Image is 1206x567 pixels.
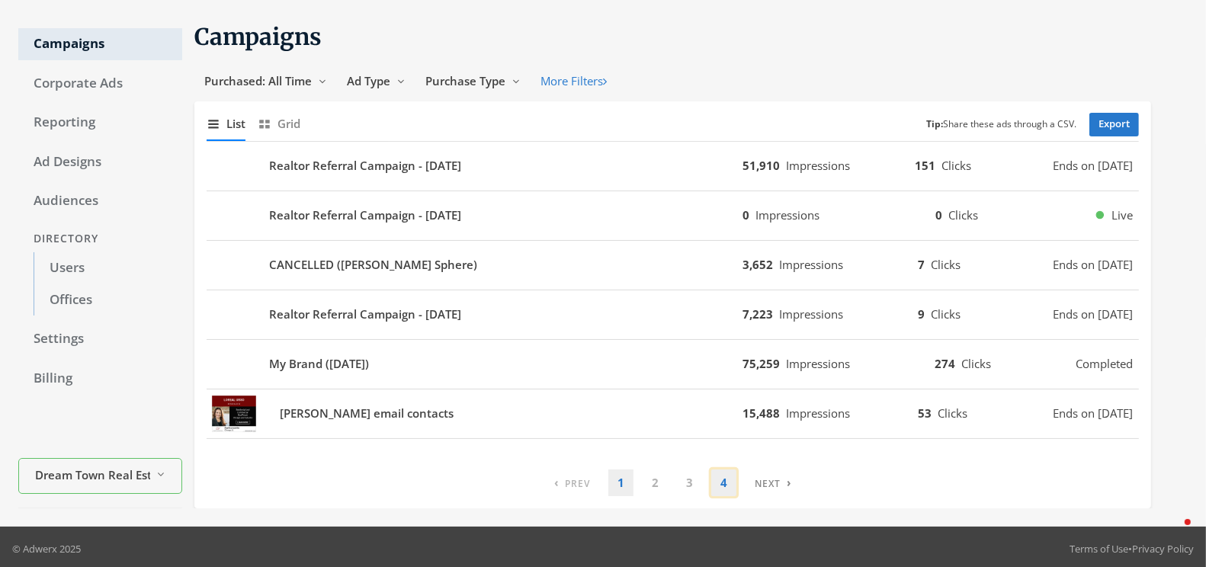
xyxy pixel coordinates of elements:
a: Terms of Use [1070,542,1128,556]
span: Purchased: All Time [204,73,312,88]
a: 3 [677,469,702,496]
span: Live [1111,207,1133,224]
button: My Brand ([DATE])75,259Impressions274Clickscompleted [207,346,1139,383]
b: 75,259 [743,356,780,371]
button: Purchased: All Time [194,67,337,95]
a: Corporate Ads [18,68,182,100]
b: 274 [935,356,955,371]
span: completed [1076,355,1133,373]
a: Previous [545,469,599,496]
a: Users [34,252,182,284]
button: List [207,107,245,140]
b: Realtor Referral Campaign - [DATE] [269,306,461,323]
p: © Adwerx 2025 [12,541,81,556]
button: Ad Type [337,67,415,95]
button: Realtor Referral Campaign - [DATE]7,223Impressions9ClicksEnds on [DATE] [207,296,1139,333]
span: List [226,115,245,133]
a: Export [1089,113,1139,136]
iframe: Intercom live chat [1154,515,1191,552]
b: 9 [919,306,925,322]
b: CANCELLED ([PERSON_NAME] Sphere) [269,256,477,274]
span: Clicks [961,356,991,371]
b: 0 [936,207,943,223]
span: Campaigns [194,22,322,51]
span: Grid [277,115,300,133]
b: 7,223 [743,306,773,322]
a: Ad Designs [18,146,182,178]
b: 0 [743,207,749,223]
span: Clicks [932,306,961,322]
span: Clicks [932,257,961,272]
a: Settings [18,323,182,355]
span: Clicks [949,207,979,223]
b: 3,652 [743,257,773,272]
a: Reporting [18,107,182,139]
span: Impressions [779,306,843,322]
button: Grid [258,107,300,140]
a: 4 [711,469,736,496]
a: Audiences [18,185,182,217]
span: Ends on [DATE] [1053,405,1133,422]
button: Realtor Referral Campaign - [DATE]51,910Impressions151ClicksEnds on [DATE] [207,148,1139,184]
b: 53 [919,405,932,421]
small: Share these ads through a CSV. [927,117,1077,132]
span: Dream Town Real Estate [36,466,150,484]
span: Impressions [786,356,850,371]
span: Purchase Type [425,73,505,88]
b: Realtor Referral Campaign - [DATE] [269,207,461,224]
a: 2 [643,469,668,496]
b: [PERSON_NAME] email contacts [280,405,454,422]
button: Dream Town Real Estate [18,459,182,495]
b: 15,488 [743,405,780,421]
span: Clicks [941,158,971,173]
span: Impressions [786,158,850,173]
span: Impressions [755,207,820,223]
span: Ends on [DATE] [1053,157,1133,175]
div: Directory [18,225,182,253]
button: CANCELLED ([PERSON_NAME] Sphere)3,652Impressions7ClicksEnds on [DATE] [207,247,1139,283]
span: Clicks [938,405,968,421]
b: 151 [915,158,935,173]
span: Impressions [779,257,843,272]
nav: pagination [545,469,800,496]
div: • [1070,541,1194,556]
button: More Filters [531,67,617,95]
span: Impressions [786,405,850,421]
span: Ends on [DATE] [1053,306,1133,323]
span: ‹ [554,475,559,490]
button: Realtor Referral Campaign - [DATE]0Impressions0ClicksLive [207,197,1139,234]
button: Loreal Urso email contacts[PERSON_NAME] email contacts15,488Impressions53ClicksEnds on [DATE] [207,396,1139,432]
a: 1 [608,469,633,496]
b: 7 [919,257,925,272]
span: Ends on [DATE] [1053,256,1133,274]
b: Realtor Referral Campaign - [DATE] [269,157,461,175]
b: Tip: [927,117,944,130]
img: Loreal Urso email contacts [207,396,261,432]
a: Billing [18,363,182,395]
button: Purchase Type [415,67,531,95]
a: Offices [34,284,182,316]
b: My Brand ([DATE]) [269,355,369,373]
a: Campaigns [18,28,182,60]
a: Privacy Policy [1132,542,1194,556]
b: 51,910 [743,158,780,173]
span: Ad Type [347,73,390,88]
